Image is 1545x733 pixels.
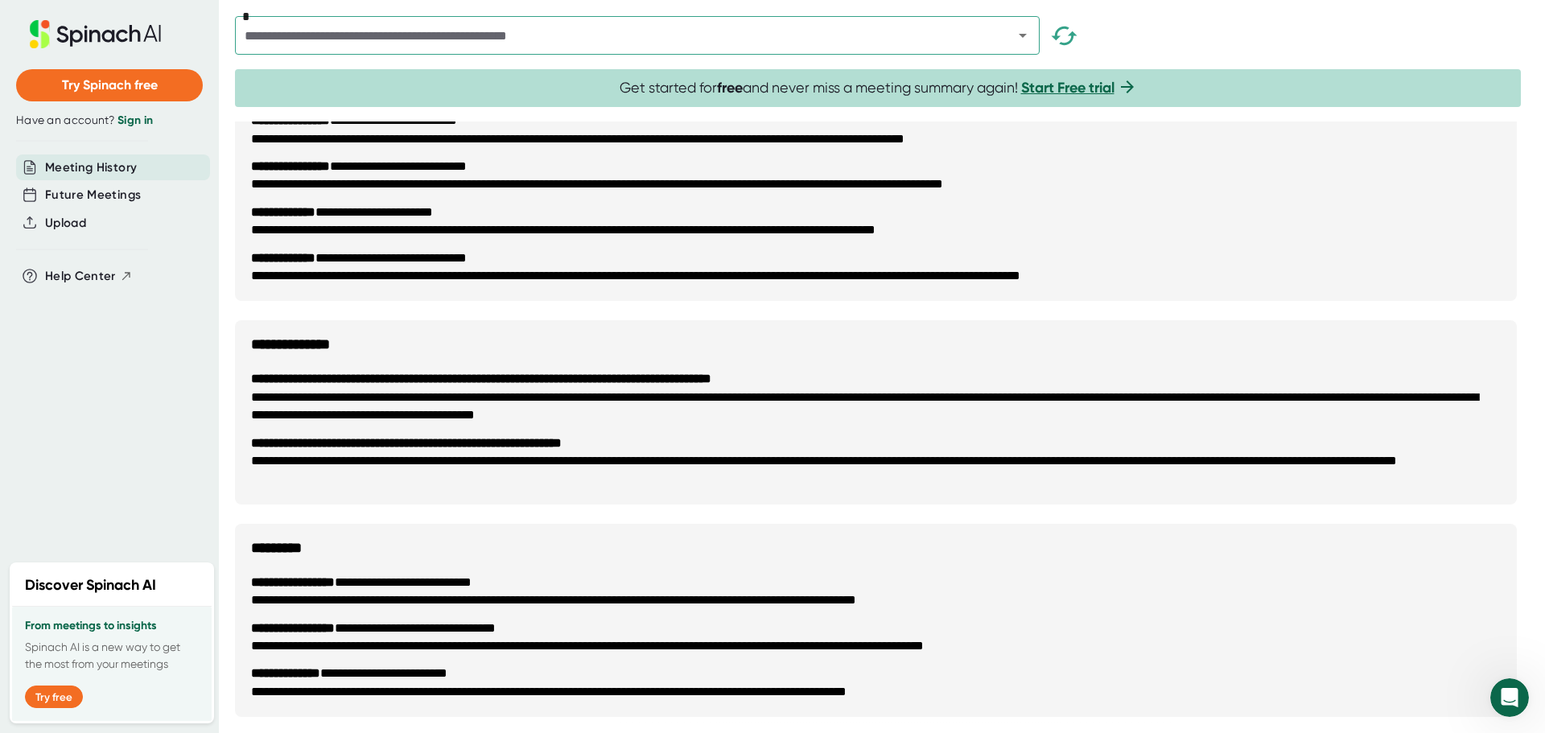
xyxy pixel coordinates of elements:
h2: Discover Spinach AI [25,574,156,596]
button: Meeting History [45,159,137,177]
button: Try free [25,686,83,708]
button: Future Meetings [45,186,141,204]
a: Sign in [117,113,153,127]
button: Upload [45,214,86,233]
span: Try Spinach free [62,77,158,93]
a: Start Free trial [1021,79,1114,97]
div: Have an account? [16,113,203,128]
button: Open [1011,24,1034,47]
span: Get started for and never miss a meeting summary again! [620,79,1137,97]
p: Spinach AI is a new way to get the most from your meetings [25,639,199,673]
b: free [717,79,743,97]
button: Try Spinach free [16,69,203,101]
iframe: Intercom live chat [1490,678,1529,717]
span: Help Center [45,267,116,286]
h3: From meetings to insights [25,620,199,632]
button: Help Center [45,267,133,286]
